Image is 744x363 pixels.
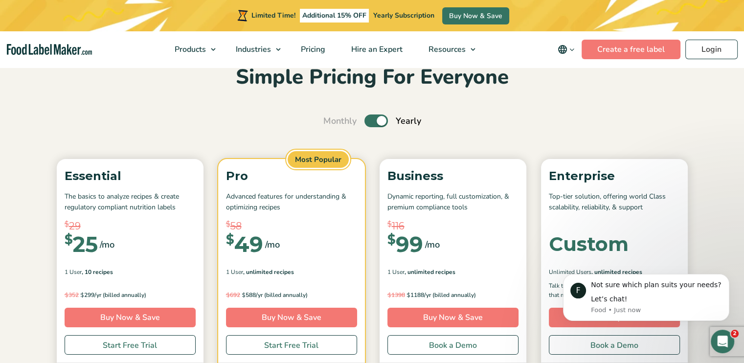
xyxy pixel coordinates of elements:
div: Custom [549,234,629,254]
span: Most Popular [286,150,350,170]
iframe: Intercom live chat [711,330,734,353]
span: 58 [230,219,242,233]
h2: Simple Pricing For Everyone [52,64,693,91]
span: , Unlimited Recipes [243,268,294,276]
span: Yearly Subscription [373,11,434,20]
span: /mo [425,238,440,251]
span: Additional 15% OFF [300,9,369,23]
span: 2 [731,330,739,338]
span: $ [387,233,396,246]
span: 1 User [65,268,82,276]
span: Limited Time! [251,11,295,20]
span: Pricing [298,44,326,55]
a: Buy Now & Save [65,308,196,327]
span: $ [387,219,392,230]
a: Pricing [288,31,336,68]
span: /mo [265,238,280,251]
a: Book a Demo [549,335,680,355]
span: /mo [100,238,114,251]
p: Enterprise [549,167,680,185]
a: Resources [416,31,480,68]
a: Start Free Trial [65,335,196,355]
a: Buy Now & Save [387,308,519,327]
span: Hire an Expert [348,44,404,55]
span: $ [65,233,73,246]
a: Create a free label [582,40,680,59]
span: $ [226,233,234,246]
span: 29 [69,219,81,233]
a: Start Free Trial [226,335,357,355]
span: 1 User [387,268,405,276]
div: 99 [387,233,423,255]
a: Hire an Expert [338,31,413,68]
div: 25 [65,233,98,255]
p: Dynamic reporting, full customization, & premium compliance tools [387,191,519,213]
span: , 10 Recipes [82,268,113,276]
del: 352 [65,291,79,299]
span: $ [80,291,84,298]
del: 692 [226,291,240,299]
p: Business [387,167,519,185]
span: Monthly [323,114,357,128]
div: 49 [226,233,263,255]
p: 1188/yr (billed annually) [387,290,519,300]
span: 116 [392,219,405,233]
a: Buy Now & Save [442,7,509,24]
p: Advanced features for understanding & optimizing recipes [226,191,357,213]
del: 1398 [387,291,405,299]
span: $ [406,291,410,298]
span: Yearly [396,114,421,128]
span: Resources [426,44,467,55]
span: $ [387,291,391,298]
span: 1 User [226,268,243,276]
p: 299/yr (billed annually) [65,290,196,300]
span: $ [226,291,230,298]
p: Top-tier solution, offering world Class scalability, reliability, & support [549,191,680,213]
a: Buy Now & Save [226,308,357,327]
p: Pro [226,167,357,185]
span: $ [226,219,230,230]
p: The basics to analyze recipes & create regulatory compliant nutrition labels [65,191,196,213]
span: $ [65,219,69,230]
a: Products [162,31,221,68]
p: Essential [65,167,196,185]
a: Login [685,40,738,59]
iframe: Intercom notifications message [548,259,744,337]
span: Industries [233,44,272,55]
span: $ [242,291,246,298]
span: , Unlimited Recipes [405,268,455,276]
label: Toggle [364,114,388,127]
a: Industries [223,31,286,68]
p: 588/yr (billed annually) [226,290,357,300]
a: Book a Demo [387,335,519,355]
span: $ [65,291,68,298]
span: Products [172,44,207,55]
